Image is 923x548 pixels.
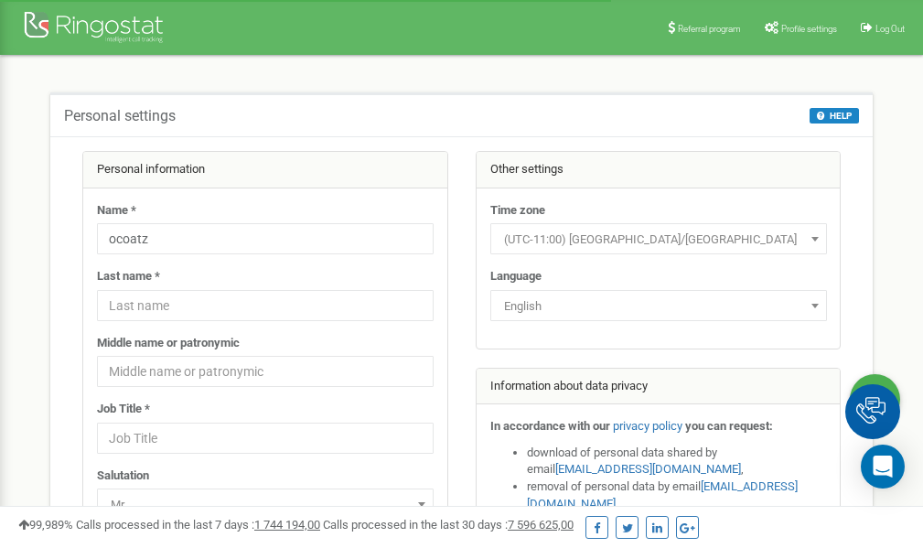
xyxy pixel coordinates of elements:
[97,335,240,352] label: Middle name or patronymic
[678,24,741,34] span: Referral program
[497,294,821,319] span: English
[875,24,905,34] span: Log Out
[685,419,773,433] strong: you can request:
[97,467,149,485] label: Salutation
[103,492,427,518] span: Mr.
[497,227,821,253] span: (UTC-11:00) Pacific/Midway
[97,489,434,520] span: Mr.
[781,24,837,34] span: Profile settings
[97,268,160,285] label: Last name *
[323,518,574,532] span: Calls processed in the last 30 days :
[490,202,545,220] label: Time zone
[64,108,176,124] h5: Personal settings
[97,356,434,387] input: Middle name or patronymic
[555,462,741,476] a: [EMAIL_ADDRESS][DOMAIN_NAME]
[97,290,434,321] input: Last name
[861,445,905,489] div: Open Intercom Messenger
[490,223,827,254] span: (UTC-11:00) Pacific/Midway
[97,223,434,254] input: Name
[477,152,841,188] div: Other settings
[490,268,542,285] label: Language
[508,518,574,532] u: 7 596 625,00
[97,423,434,454] input: Job Title
[254,518,320,532] u: 1 744 194,00
[810,108,859,124] button: HELP
[83,152,447,188] div: Personal information
[490,290,827,321] span: English
[527,478,827,512] li: removal of personal data by email ,
[18,518,73,532] span: 99,989%
[477,369,841,405] div: Information about data privacy
[490,419,610,433] strong: In accordance with our
[76,518,320,532] span: Calls processed in the last 7 days :
[527,445,827,478] li: download of personal data shared by email ,
[97,401,150,418] label: Job Title *
[613,419,682,433] a: privacy policy
[97,202,136,220] label: Name *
